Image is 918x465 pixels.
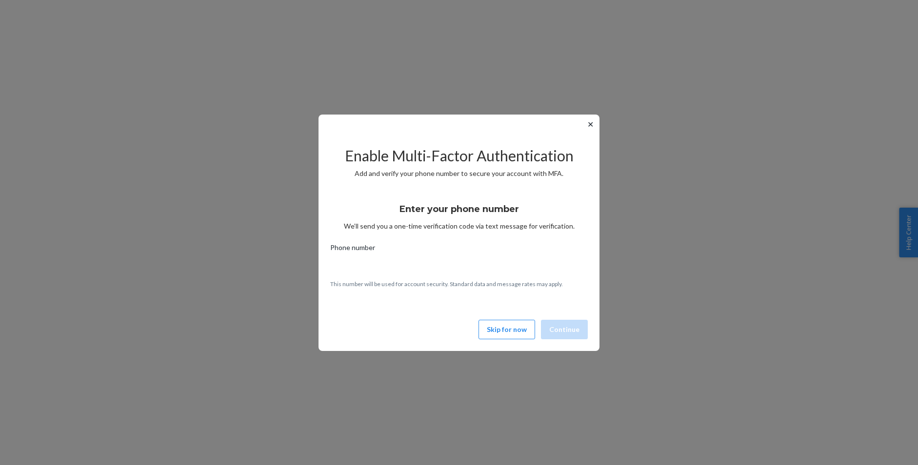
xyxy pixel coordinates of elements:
[541,320,588,339] button: Continue
[330,148,588,164] h2: Enable Multi-Factor Authentication
[330,195,588,231] div: We’ll send you a one-time verification code via text message for verification.
[330,243,375,256] span: Phone number
[399,203,519,215] h3: Enter your phone number
[479,320,535,339] button: Skip for now
[330,280,588,288] p: This number will be used for account security. Standard data and message rates may apply.
[330,169,588,178] p: Add and verify your phone number to secure your account with MFA.
[585,118,596,130] button: ✕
